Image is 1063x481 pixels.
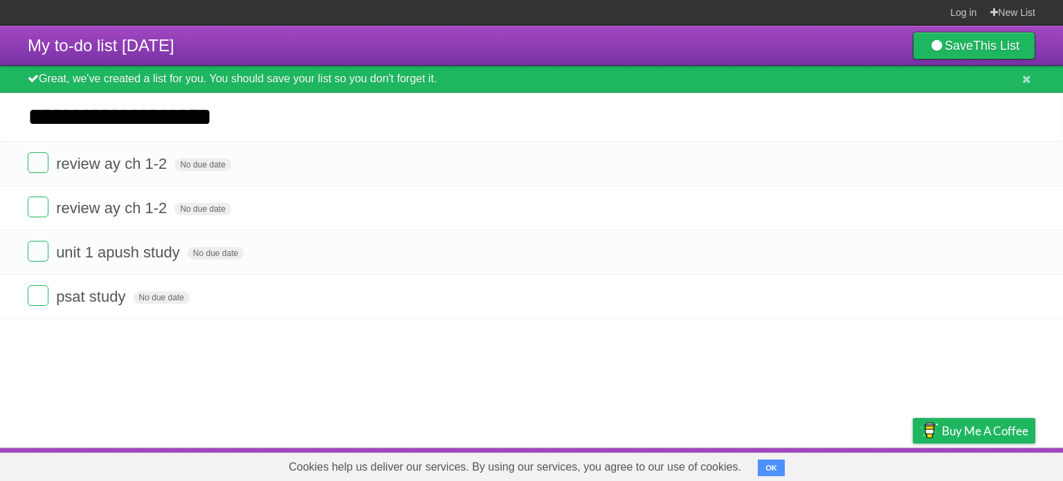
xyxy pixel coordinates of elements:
[56,288,129,305] span: psat study
[28,241,48,262] label: Done
[56,244,183,261] span: unit 1 apush study
[895,451,931,478] a: Privacy
[948,451,1035,478] a: Suggest a feature
[973,39,1019,53] b: This List
[56,155,170,172] span: review ay ch 1-2
[28,285,48,306] label: Done
[28,197,48,217] label: Done
[28,152,48,173] label: Done
[913,32,1035,60] a: SaveThis List
[174,158,230,171] span: No due date
[758,460,785,476] button: OK
[56,199,170,217] span: review ay ch 1-2
[275,453,755,481] span: Cookies help us deliver our services. By using our services, you agree to our use of cookies.
[920,419,938,442] img: Buy me a coffee
[913,418,1035,444] a: Buy me a coffee
[188,247,244,260] span: No due date
[134,291,190,304] span: No due date
[28,36,174,55] span: My to-do list [DATE]
[729,451,758,478] a: About
[942,419,1028,443] span: Buy me a coffee
[848,451,878,478] a: Terms
[774,451,830,478] a: Developers
[174,203,230,215] span: No due date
